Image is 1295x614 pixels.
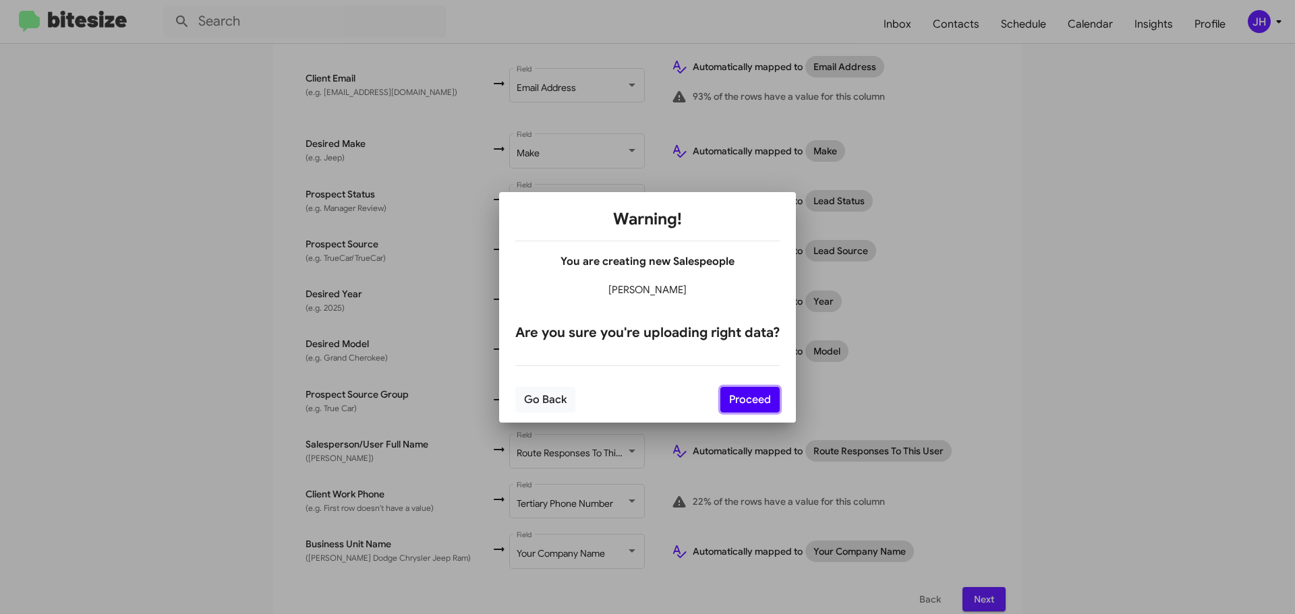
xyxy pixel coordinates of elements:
h1: Warning! [515,208,780,230]
button: Go Back [515,387,575,412]
b: You are creating new Salespeople [560,255,735,268]
h2: Are you sure you're uploading right data? [515,322,780,344]
button: Proceed [720,387,780,412]
h4: [PERSON_NAME] [515,282,780,298]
